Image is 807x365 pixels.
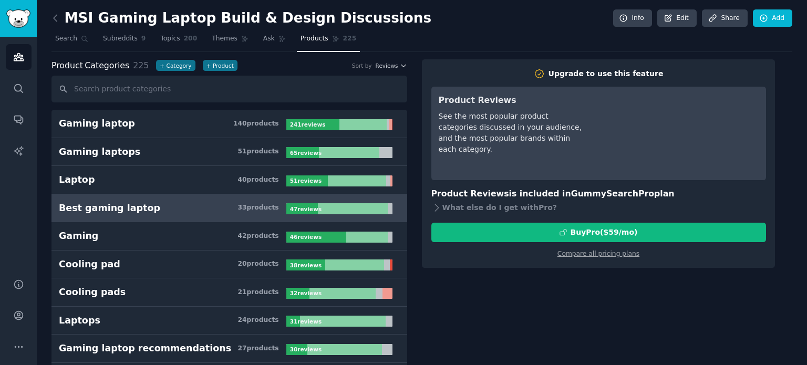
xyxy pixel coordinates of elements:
div: Upgrade to use this feature [549,68,664,79]
div: Cooling pad [59,258,120,271]
span: + [206,62,211,69]
div: 20 product s [237,259,278,269]
h3: Product Reviews is included in plan [431,187,766,201]
span: Search [55,34,77,44]
a: Info [613,9,652,27]
span: GummySearch Pro [571,189,654,199]
a: Cooling pad20products38reviews [51,251,407,279]
b: 32 review s [290,290,322,296]
span: Reviews [376,62,398,69]
a: Cooling pads21products32reviews [51,278,407,307]
a: Best gaming laptop33products47reviews [51,194,407,223]
a: Share [702,9,747,27]
h2: MSI Gaming Laptop Build & Design Discussions [51,10,431,27]
button: Reviews [376,62,407,69]
div: Sort by [352,62,372,69]
span: Topics [160,34,180,44]
span: 225 [343,34,357,44]
span: Ask [263,34,275,44]
a: Subreddits9 [99,30,149,52]
a: Gaming laptops51products65reviews [51,138,407,166]
div: 140 product s [233,119,279,129]
div: What else do I get with Pro ? [431,201,766,215]
span: Categories [51,59,129,72]
div: Buy Pro ($ 59 /mo ) [571,227,638,238]
button: +Product [203,60,237,71]
a: Laptop40products51reviews [51,166,407,194]
b: 47 review s [290,206,322,212]
div: Gaming laptop recommendations [59,342,231,355]
a: Products225 [297,30,360,52]
a: Ask [260,30,289,52]
span: 200 [184,34,198,44]
div: 51 product s [237,147,278,157]
a: Topics200 [157,30,201,52]
b: 31 review s [290,318,322,325]
a: Gaming laptop recommendations27products30reviews [51,335,407,363]
div: Best gaming laptop [59,202,160,215]
img: GummySearch logo [6,9,30,28]
div: Cooling pads [59,286,126,299]
div: 33 product s [237,203,278,213]
span: Subreddits [103,34,138,44]
div: 24 product s [237,316,278,325]
a: Gaming42products46reviews [51,222,407,251]
a: Edit [657,9,697,27]
span: + [160,62,164,69]
button: +Category [156,60,195,71]
a: Search [51,30,92,52]
span: 9 [141,34,146,44]
div: Gaming laptops [59,145,140,159]
span: Products [301,34,328,44]
a: Gaming laptop140products241reviews [51,110,407,138]
button: BuyPro($59/mo) [431,223,766,242]
span: Themes [212,34,237,44]
div: 27 product s [237,344,278,353]
div: 42 product s [237,232,278,241]
div: Laptops [59,314,100,327]
h3: Product Reviews [439,94,586,107]
a: Add [753,9,792,27]
div: See the most popular product categories discussed in your audience, and the most popular brands w... [439,111,586,155]
b: 46 review s [290,234,322,240]
span: Product [51,59,83,72]
div: Gaming laptop [59,117,135,130]
a: Laptops24products31reviews [51,307,407,335]
b: 30 review s [290,346,322,352]
b: 241 review s [290,121,326,128]
a: Compare all pricing plans [557,250,639,257]
span: 225 [133,60,149,70]
div: Laptop [59,173,95,186]
a: Themes [208,30,252,52]
b: 65 review s [290,150,322,156]
b: 38 review s [290,262,322,268]
div: 21 product s [237,288,278,297]
input: Search product categories [51,76,407,102]
div: Gaming [59,230,98,243]
b: 51 review s [290,178,322,184]
div: 40 product s [237,175,278,185]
